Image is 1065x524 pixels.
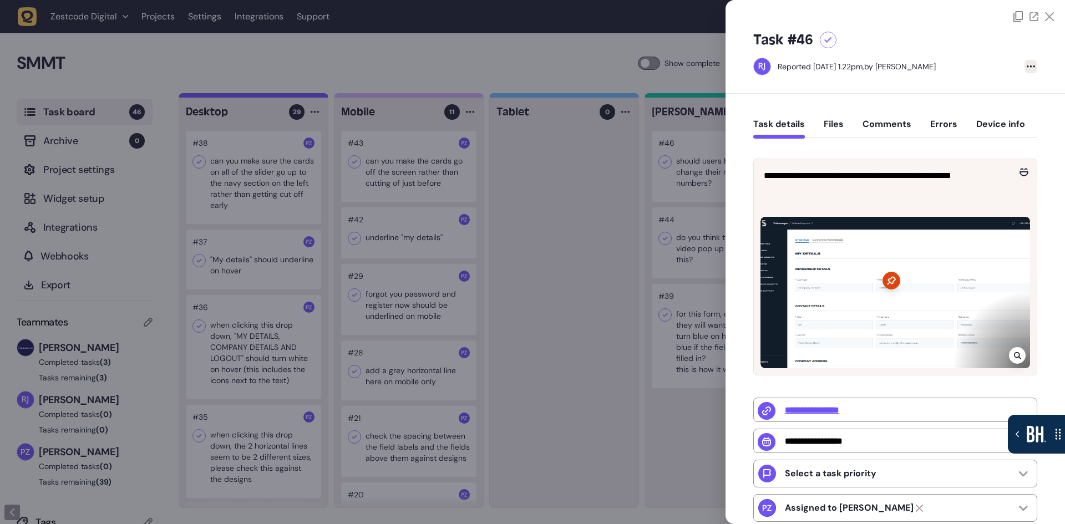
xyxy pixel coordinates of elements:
button: Comments [863,119,911,139]
button: Errors [930,119,957,139]
div: Reported [DATE] 1.22pm, [778,62,864,72]
p: Select a task priority [785,468,876,479]
button: Task details [753,119,805,139]
button: Files [824,119,844,139]
img: Riki-leigh Jones [754,58,770,75]
strong: Paris Zisis [785,502,914,513]
div: by [PERSON_NAME] [778,61,936,72]
h5: Task #46 [753,31,813,49]
button: Device info [976,119,1025,139]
